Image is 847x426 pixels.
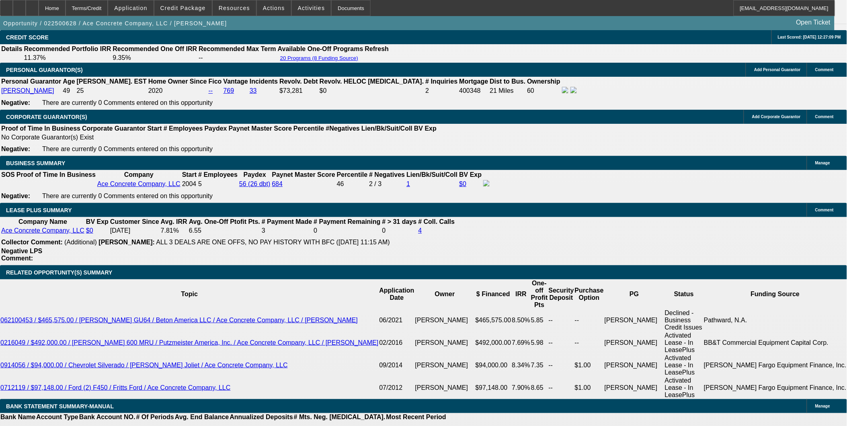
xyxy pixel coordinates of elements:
td: [PERSON_NAME] [604,354,664,377]
img: linkedin-icon.png [570,87,577,93]
span: There are currently 0 Comments entered on this opportunity [42,193,213,199]
th: Status [664,279,703,309]
span: BUSINESS SUMMARY [6,160,65,166]
th: Most Recent Period [386,413,447,421]
th: Application Date [379,279,415,309]
span: Comment [815,68,834,72]
td: 11.37% [23,54,111,62]
th: Available One-Off Programs [277,45,364,53]
th: # Of Periods [136,413,174,421]
td: 09/2014 [379,354,415,377]
b: Company [124,171,154,178]
td: 0 [382,227,417,235]
b: # Payment Made [262,218,312,225]
div: 46 [337,180,367,188]
b: Paynet Master Score [229,125,292,132]
td: 7.81% [160,227,188,235]
td: [PERSON_NAME] [604,332,664,354]
td: 8.65 [531,377,548,399]
a: 56 (26 dbt) [239,180,270,187]
span: Resources [219,5,250,11]
td: 9.35% [112,54,197,62]
b: Personal Guarantor [1,78,61,85]
td: 3 [261,227,312,235]
button: 20 Programs (8 Funding Source) [278,55,361,61]
th: Funding Source [703,279,847,309]
td: 5.85 [531,309,548,332]
b: Customer Since [110,218,159,225]
td: -- [548,354,574,377]
td: 49 [62,86,75,95]
td: 06/2021 [379,309,415,332]
span: RELATED OPPORTUNITY(S) SUMMARY [6,269,112,276]
td: 7.35 [531,354,548,377]
td: Pathward, N.A. [703,309,847,332]
td: -- [548,332,574,354]
b: Avg. IRR [161,218,187,225]
span: Actions [263,5,285,11]
a: 0712119 / $97,148.00 / Ford (2) F450 / Fritts Ford / Ace Concrete Company, LLC [0,384,230,391]
span: Application [114,5,147,11]
td: [PERSON_NAME] [604,309,664,332]
td: 07/2012 [379,377,415,399]
td: 8.34% [512,354,531,377]
span: Manage [815,404,830,408]
th: # Mts. Neg. [MEDICAL_DATA]. [293,413,386,421]
td: 6.55 [189,227,260,235]
span: LEASE PLUS SUMMARY [6,207,72,213]
a: 4 [418,227,422,234]
td: 0 [313,227,381,235]
b: BV Exp [459,171,482,178]
b: # Coll. Calls [418,218,455,225]
b: Paydex [244,171,266,178]
b: [PERSON_NAME]: [98,239,155,246]
button: Credit Package [154,0,212,16]
td: [PERSON_NAME] [604,377,664,399]
b: Start [147,125,162,132]
b: # Negatives [369,171,405,178]
a: Open Ticket [793,16,834,29]
span: CORPORATE GUARANTOR(S) [6,114,87,120]
td: 2004 [182,180,197,188]
th: Annualized Deposits [229,413,293,421]
button: Application [108,0,153,16]
span: Activities [298,5,325,11]
th: Owner [415,279,475,309]
td: [PERSON_NAME] [415,309,475,332]
th: Recommended Max Term [198,45,277,53]
td: $1.00 [574,377,604,399]
b: Lien/Bk/Suit/Coll [361,125,412,132]
b: Negative LPS Comment: [1,248,42,262]
b: Lien/Bk/Suit/Coll [406,171,457,178]
td: 400348 [459,86,489,95]
b: # Inquiries [425,78,457,85]
td: Declined - Business Credit Issues [664,309,703,332]
a: 769 [224,87,234,94]
a: Ace Concrete Company, LLC [1,227,84,234]
a: $0 [459,180,466,187]
b: Revolv. HELOC [MEDICAL_DATA]. [320,78,424,85]
span: Add Personal Guarantor [754,68,801,72]
th: Purchase Option [574,279,604,309]
b: BV Exp [86,218,109,225]
span: Add Corporate Guarantor [752,115,801,119]
td: 7.90% [512,377,531,399]
b: # Employees [198,171,238,178]
th: Proof of Time In Business [16,171,96,179]
td: $492,000.00 [475,332,512,354]
b: Ownership [527,78,560,85]
b: # Payment Remaining [314,218,380,225]
b: Avg. One-Off Ptofit Pts. [189,218,260,225]
b: Percentile [337,171,367,178]
th: IRR [512,279,531,309]
td: [PERSON_NAME] [415,377,475,399]
td: 5.98 [531,332,548,354]
td: 8.50% [512,309,531,332]
b: # Employees [164,125,203,132]
td: No Corporate Guarantor(s) Exist [1,133,440,141]
button: Resources [213,0,256,16]
b: Negative: [1,145,30,152]
th: Bank Account NO. [79,413,136,421]
a: -- [209,87,213,94]
td: -- [198,54,277,62]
